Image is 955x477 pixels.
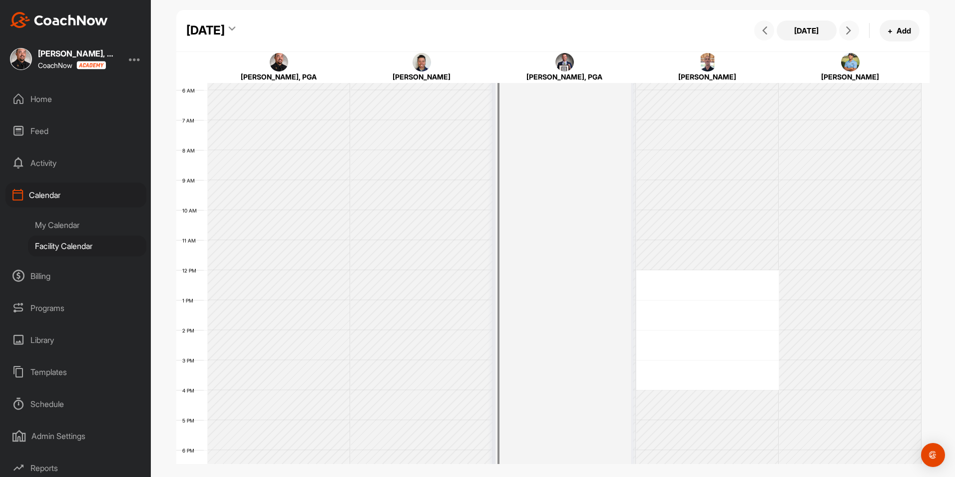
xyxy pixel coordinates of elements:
[5,86,146,111] div: Home
[505,71,623,82] div: [PERSON_NAME], PGA
[648,71,766,82] div: [PERSON_NAME]
[5,327,146,352] div: Library
[555,53,574,72] img: square_b8d82031cc37b4ba160fba614de00b99.jpg
[363,71,480,82] div: [PERSON_NAME]
[880,20,920,41] button: +Add
[5,423,146,448] div: Admin Settings
[5,263,146,288] div: Billing
[38,49,118,57] div: [PERSON_NAME], PGA
[5,182,146,207] div: Calendar
[888,25,893,36] span: +
[791,71,909,82] div: [PERSON_NAME]
[921,443,945,467] div: Open Intercom Messenger
[176,117,204,123] div: 7 AM
[28,235,146,256] div: Facility Calendar
[38,61,106,69] div: CoachNow
[186,21,225,39] div: [DATE]
[176,447,204,453] div: 6 PM
[176,297,203,303] div: 1 PM
[176,357,204,363] div: 3 PM
[176,327,204,333] div: 2 PM
[176,417,204,423] div: 5 PM
[220,71,338,82] div: [PERSON_NAME], PGA
[5,391,146,416] div: Schedule
[176,387,204,393] div: 4 PM
[841,53,860,72] img: square_4821a6ae742c3fcc2b2a5f85fa5e1a71.jpg
[176,177,205,183] div: 9 AM
[176,207,207,213] div: 10 AM
[176,267,206,273] div: 12 PM
[270,53,289,72] img: square_eb232cf046048fc71d1e38798d1ee7db.jpg
[28,214,146,235] div: My Calendar
[10,48,32,70] img: square_eb232cf046048fc71d1e38798d1ee7db.jpg
[698,53,717,72] img: square_051f63a3d501c9c6f85c99faa8735c2c.jpg
[176,147,205,153] div: 8 AM
[413,53,432,72] img: square_ccc9907f859b42a780eb4866a06a4462.jpg
[10,12,108,28] img: CoachNow
[777,20,837,40] button: [DATE]
[5,118,146,143] div: Feed
[5,150,146,175] div: Activity
[5,295,146,320] div: Programs
[76,61,106,69] img: CoachNow acadmey
[5,359,146,384] div: Templates
[176,237,206,243] div: 11 AM
[176,87,205,93] div: 6 AM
